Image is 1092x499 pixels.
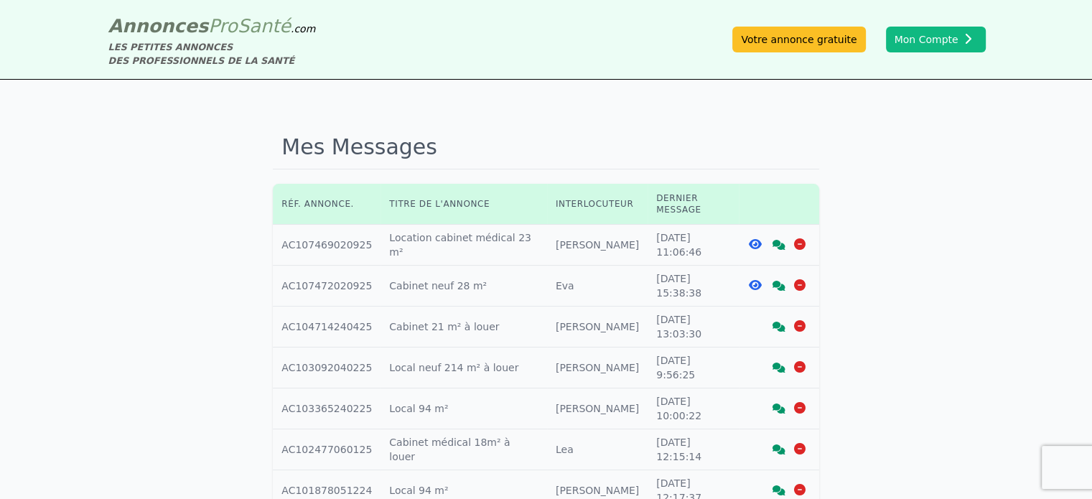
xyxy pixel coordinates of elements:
td: [DATE] 12:15:14 [648,429,739,470]
td: [PERSON_NAME] [547,348,648,388]
span: .com [291,23,315,34]
th: Interlocuteur [547,184,648,225]
td: Lea [547,429,648,470]
i: Supprimer la discussion [794,402,806,414]
td: AC102477060125 [273,429,381,470]
th: Dernier message [648,184,739,225]
td: AC104714240425 [273,307,381,348]
i: Supprimer la discussion [794,361,806,373]
td: AC107472020925 [273,266,381,307]
i: Supprimer la discussion [794,484,806,495]
td: [PERSON_NAME] [547,225,648,266]
i: Supprimer la discussion [794,238,806,250]
i: Voir l'annonce [748,238,761,250]
i: Voir la discussion [773,322,785,332]
i: Voir la discussion [773,363,785,373]
button: Mon Compte [886,27,986,52]
i: Supprimer la discussion [794,279,806,291]
td: [DATE] 10:00:22 [648,388,739,429]
td: Local neuf 214 m² à louer [381,348,547,388]
td: [DATE] 9:56:25 [648,348,739,388]
span: Annonces [108,15,209,37]
i: Voir la discussion [773,485,785,495]
i: Supprimer la discussion [794,443,806,454]
td: AC107469020925 [273,225,381,266]
i: Voir l'annonce [748,279,761,291]
div: LES PETITES ANNONCES DES PROFESSIONNELS DE LA SANTÉ [108,40,316,67]
td: AC103092040225 [273,348,381,388]
i: Voir la discussion [773,240,785,250]
td: Eva [547,266,648,307]
td: [PERSON_NAME] [547,307,648,348]
i: Voir la discussion [773,281,785,291]
td: [PERSON_NAME] [547,388,648,429]
td: [DATE] 13:03:30 [648,307,739,348]
td: Cabinet 21 m² à louer [381,307,547,348]
td: Cabinet médical 18m² à louer [381,429,547,470]
i: Voir la discussion [773,444,785,454]
i: Supprimer la discussion [794,320,806,332]
a: Votre annonce gratuite [732,27,865,52]
td: AC103365240225 [273,388,381,429]
i: Voir la discussion [773,404,785,414]
td: Location cabinet médical 23 m² [381,225,547,266]
a: AnnoncesProSanté.com [108,15,316,37]
h1: Mes Messages [273,126,819,169]
th: Réf. annonce. [273,184,381,225]
span: Santé [238,15,291,37]
span: Pro [208,15,238,37]
td: Local 94 m² [381,388,547,429]
td: [DATE] 11:06:46 [648,225,739,266]
td: [DATE] 15:38:38 [648,266,739,307]
td: Cabinet neuf 28 m² [381,266,547,307]
th: Titre de l'annonce [381,184,547,225]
